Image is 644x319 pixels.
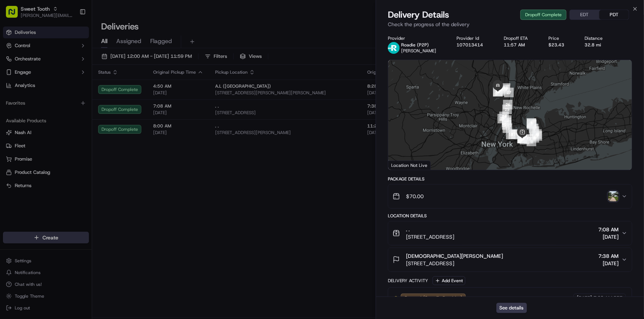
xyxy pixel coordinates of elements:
[65,114,80,120] span: [DATE]
[388,21,632,28] p: Check the progress of the delivery
[598,252,619,260] span: 7:38 AM
[501,83,510,93] div: 28
[497,114,507,123] div: 23
[4,162,59,175] a: 📗Knowledge Base
[570,10,599,20] button: EDT
[401,48,436,54] span: [PERSON_NAME]
[70,165,118,172] span: API Documentation
[15,134,21,140] img: 1736555255976-a54dd68f-1ca7-489b-9aae-adbdc363a1c4
[585,35,612,41] div: Distance
[388,42,400,54] img: roadie-logo-v2.jpg
[495,86,505,96] div: 30
[529,124,538,133] div: 4
[7,165,13,171] div: 📗
[524,134,533,144] div: 10
[406,252,503,260] span: [DEMOGRAPHIC_DATA][PERSON_NAME]
[520,135,529,144] div: 11
[457,35,492,41] div: Provider Id
[527,137,536,146] div: 9
[502,105,512,114] div: 25
[7,107,19,119] img: Bea Lacdao
[52,182,89,188] a: Powered byPylon
[59,162,121,175] a: 💻API Documentation
[15,165,56,172] span: Knowledge Base
[506,130,516,139] div: 18
[511,129,521,139] div: 16
[61,114,64,120] span: •
[433,276,465,285] button: Add Event
[496,303,527,313] button: See details
[598,233,619,241] span: [DATE]
[504,88,514,97] div: 27
[33,78,101,84] div: We're available if you need us!
[593,295,623,301] span: 7:03 AM PDT
[401,42,436,48] p: Roadie (P2P)
[388,278,428,284] div: Delivery Activity
[527,120,537,129] div: 2
[503,123,512,133] div: 19
[406,233,454,241] span: [STREET_ADDRESS]
[599,10,629,20] button: PDT
[493,87,503,97] div: 32
[532,129,542,139] div: 6
[388,221,632,245] button: . .[STREET_ADDRESS]7:08 AM[DATE]
[406,193,424,200] span: $70.00
[499,112,509,121] div: 24
[16,70,29,84] img: 1753817452368-0c19585d-7be3-40d9-9a41-2dc781b3d1eb
[23,134,54,140] span: Regen Pajulas
[533,131,542,141] div: 7
[608,191,619,201] img: photo_proof_of_delivery image
[457,42,483,48] button: 107013414
[62,165,68,171] div: 💻
[530,126,539,136] div: 5
[7,7,22,22] img: Nash
[114,94,134,103] button: See all
[406,226,410,233] span: . .
[59,134,75,140] span: [DATE]
[504,35,537,41] div: Dropoff ETA
[388,9,449,21] span: Delivery Details
[585,42,612,48] div: 32.8 mi
[530,133,539,143] div: 8
[548,35,573,41] div: Price
[388,185,632,208] button: $70.00photo_proof_of_delivery image
[406,260,503,267] span: [STREET_ADDRESS]
[502,115,512,125] div: 22
[7,96,49,102] div: Past conversations
[504,42,537,48] div: 11:57 AM
[388,248,632,271] button: [DEMOGRAPHIC_DATA][PERSON_NAME][STREET_ADDRESS]7:38 AM[DATE]
[73,183,89,188] span: Pylon
[388,213,632,219] div: Location Details
[23,114,60,120] span: [PERSON_NAME]
[548,42,573,48] div: $23.43
[517,134,527,143] div: 15
[577,295,592,301] span: [DATE]
[388,161,431,170] div: Location Not Live
[7,127,19,139] img: Regen Pajulas
[15,115,21,120] img: 1736555255976-a54dd68f-1ca7-489b-9aae-adbdc363a1c4
[7,70,21,84] img: 1736555255976-a54dd68f-1ca7-489b-9aae-adbdc363a1c4
[388,35,445,41] div: Provider
[7,29,134,41] p: Welcome 👋
[527,118,536,128] div: 3
[388,176,632,182] div: Package Details
[598,260,619,267] span: [DATE]
[503,100,513,109] div: 26
[404,295,462,301] span: Created (Sent To Provider)
[55,134,58,140] span: •
[598,226,619,233] span: 7:08 AM
[500,85,510,94] div: 29
[33,70,121,78] div: Start new chat
[125,73,134,81] button: Start new chat
[19,48,133,55] input: Got a question? Start typing here...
